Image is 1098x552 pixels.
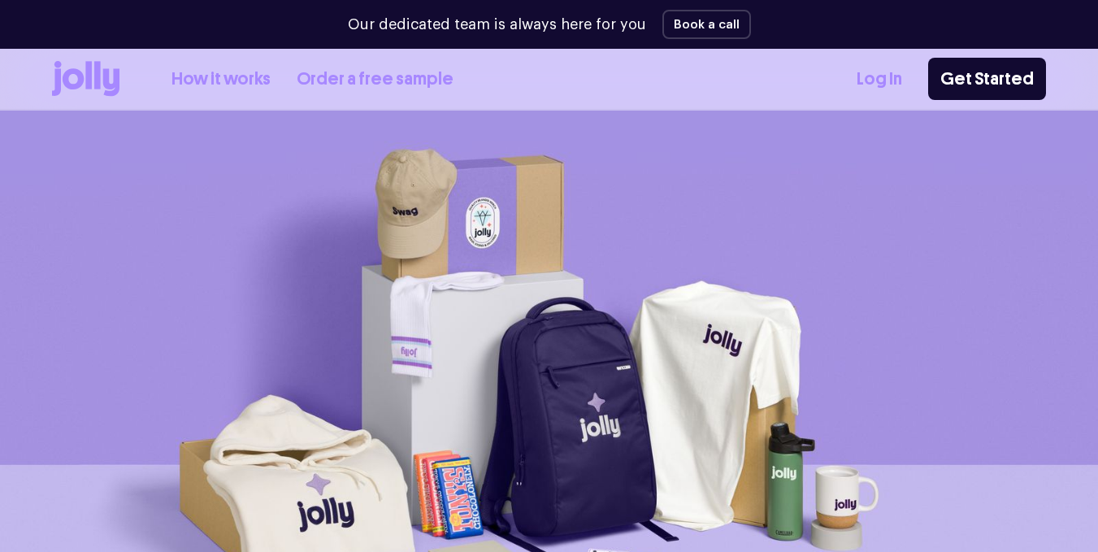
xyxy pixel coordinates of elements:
a: Order a free sample [297,66,454,93]
button: Book a call [662,10,751,39]
a: Get Started [928,58,1046,100]
a: Log In [857,66,902,93]
p: Our dedicated team is always here for you [348,14,646,36]
a: How it works [171,66,271,93]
